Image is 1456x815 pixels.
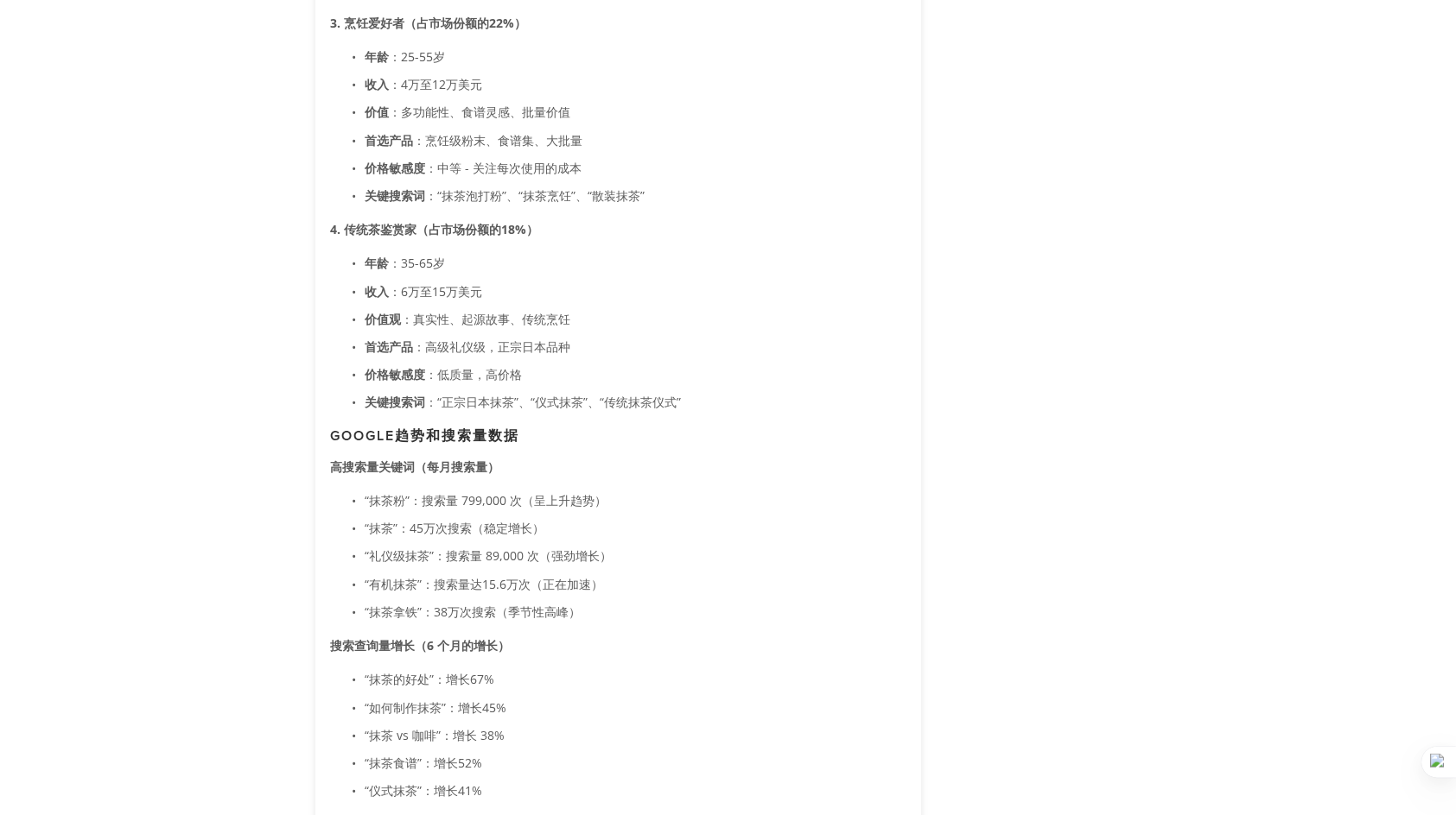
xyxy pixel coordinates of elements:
[365,755,482,771] font: “抹茶食谱”：增长52%
[365,520,544,536] font: “抹茶”：45万次搜索（稳定增长）
[365,727,505,743] font: “抹茶 vs 咖啡”：增长 38%
[425,187,645,204] font: ：“抹茶泡打粉”、“抹茶烹饪”、“散装抹茶”
[425,366,522,382] font: ：低质量，高价格
[389,255,445,271] font: ：35-65岁
[330,15,526,31] font: 3. 烹饪爱好者（占市场份额的22%）
[365,576,603,592] font: “有机抹茶”：搜索量达15.6万次（正在加速）
[365,366,425,382] font: 价格敏感度
[389,104,570,120] font: ：多功能性、食谱灵感、批量价值
[413,338,570,355] font: ：高级礼仪级，正宗日本品种
[365,338,413,355] font: 首选产品
[365,48,389,65] font: 年龄
[365,547,612,564] font: “礼仪级抹茶”：搜索量 89,000 次（强劲增长）
[365,492,607,509] font: “抹茶粉”：搜索量 799,000 次（呈上升趋势）
[389,283,482,300] font: ：6万至15万美元
[365,104,389,120] font: 价值
[365,255,389,271] font: 年龄
[365,187,425,204] font: 关键搜索词
[330,426,519,445] font: Google趋势和搜索量数据
[413,132,582,148] font: ：烹饪级粉末、食谱集、大批量
[330,458,499,475] font: 高搜索量关键词（每月搜索量）
[330,637,510,654] font: 搜索查询量增长（6 个月的增长）
[365,699,506,716] font: “如何制作抹茶”：增长45%
[365,311,401,327] font: 价值观
[330,221,538,237] font: 4. 传统茶鉴赏家（占市场份额的18%）
[365,283,389,300] font: 收入
[389,76,482,92] font: ：4万至12万美元
[365,782,482,799] font: “仪式抹茶”：增长41%
[425,394,681,410] font: ：“正宗日本抹茶”、“仪式抹茶”、“传统抹茶仪式”
[389,48,445,65] font: ：25-55岁
[365,603,581,620] font: “抹茶拿铁”：38万次搜索（季节性高峰）
[365,132,413,148] font: 首选产品
[365,394,425,410] font: 关键搜索词
[401,311,570,327] font: ：真实性、起源故事、传统烹饪
[365,76,389,92] font: 收入
[425,160,582,176] font: ：中等 - 关注每次使用的成本
[365,671,494,687] font: “抹茶的好处”：增长67%
[365,160,425,176] font: 价格敏感度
